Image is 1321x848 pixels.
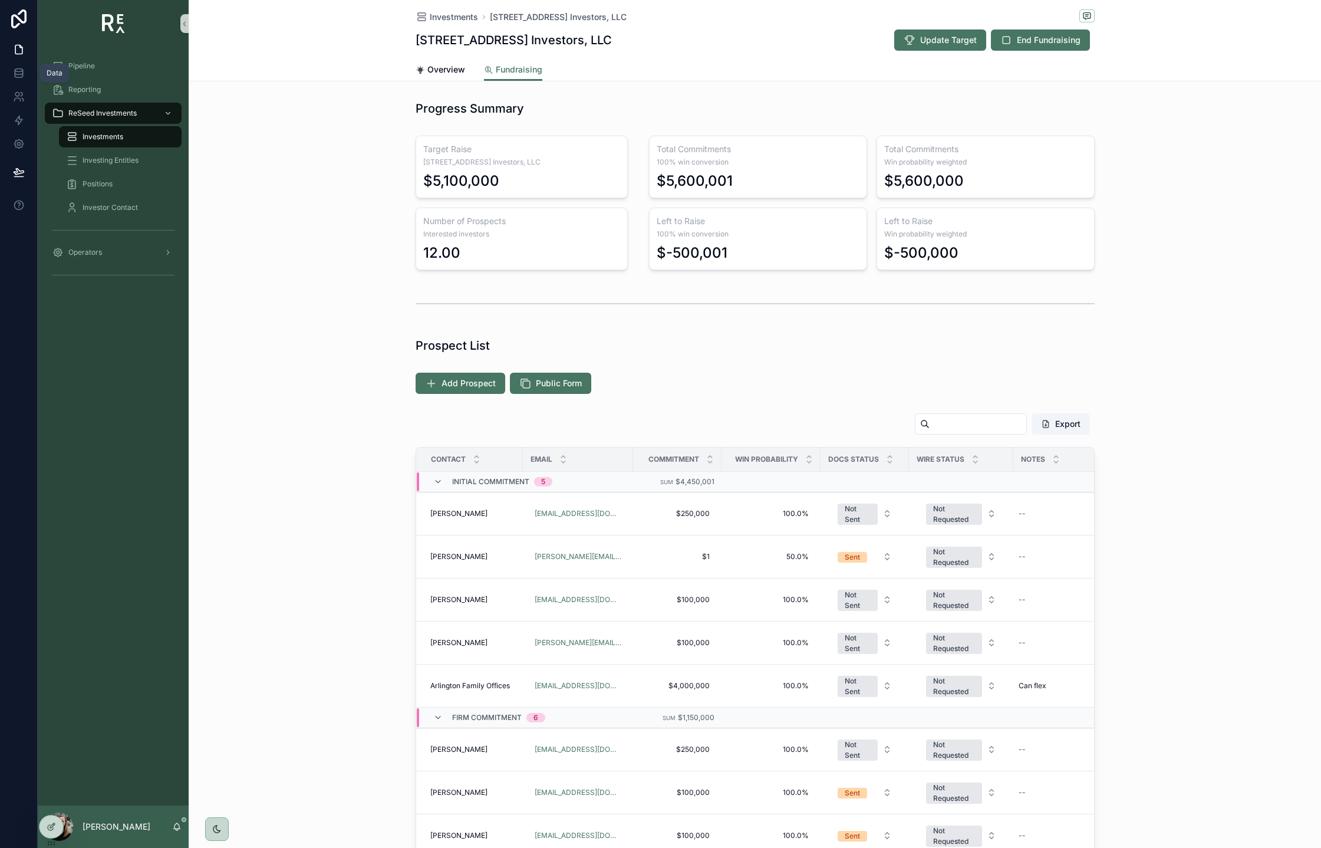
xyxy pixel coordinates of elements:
a: ReSeed Investments [45,103,182,124]
span: $4,450,001 [676,477,714,486]
div: $-500,001 [657,244,727,262]
a: 50.0% [729,547,813,566]
button: Select Button [828,546,901,567]
span: 100.0% [733,745,809,754]
a: Pipeline [45,55,182,77]
h1: [STREET_ADDRESS] Investors, LLC [416,32,612,48]
div: Not Requested [933,676,975,697]
div: Sent [845,831,860,842]
h3: Left to Raise [884,215,1087,227]
button: Update Target [894,29,986,51]
a: [EMAIL_ADDRESS][DOMAIN_NAME] [535,509,621,518]
a: Can flex [1014,676,1093,695]
a: [PERSON_NAME][EMAIL_ADDRESS][DOMAIN_NAME] [535,552,621,561]
a: [EMAIL_ADDRESS][DOMAIN_NAME] [530,826,626,845]
h1: Prospect List [416,337,490,354]
h3: Left to Raise [657,215,859,227]
h3: Number of Prospects [423,215,620,227]
a: 100.0% [729,676,813,695]
button: Select Button [828,627,901,659]
div: Not Requested [933,633,975,654]
a: Select Button [916,626,1006,659]
button: Select Button [917,584,1006,616]
span: Docs Status [828,455,879,464]
a: Arlington Family Offices [430,681,516,691]
span: Win probability weighted [884,229,1087,239]
div: -- [1019,552,1026,561]
div: 5 [541,477,545,487]
a: 100.0% [729,504,813,523]
a: [EMAIL_ADDRESS][DOMAIN_NAME] [530,590,626,609]
a: 100.0% [729,740,813,759]
span: 100.0% [733,788,809,797]
a: [PERSON_NAME][EMAIL_ADDRESS][PERSON_NAME][DOMAIN_NAME] [530,633,626,652]
a: [PERSON_NAME] [430,509,516,518]
div: scrollable content [38,47,189,300]
div: Not Sent [845,590,871,611]
a: Select Button [828,781,902,804]
span: 100% win conversion [657,157,859,167]
span: Email [531,455,552,464]
a: -- [1014,740,1093,759]
span: Reporting [68,85,101,94]
span: $250,000 [645,509,710,518]
div: Not Requested [933,504,975,525]
span: Investing Entities [83,156,139,165]
a: [EMAIL_ADDRESS][DOMAIN_NAME] [530,504,626,523]
span: Win Probability [735,455,798,464]
a: $4,000,000 [640,676,714,695]
span: Public Form [536,377,582,389]
span: Add Prospect [442,377,496,389]
button: Select Button [917,777,1006,808]
a: [PERSON_NAME] [430,745,516,754]
span: 100.0% [733,638,809,647]
a: [EMAIL_ADDRESS][DOMAIN_NAME] [530,676,626,695]
div: $5,600,001 [657,172,733,190]
a: Select Button [916,583,1006,616]
span: $100,000 [645,788,710,797]
div: Sent [845,552,860,563]
a: [EMAIL_ADDRESS][DOMAIN_NAME] [535,745,621,754]
span: Arlington Family Offices [430,681,510,691]
a: [PERSON_NAME] [430,831,516,840]
a: -- [1014,590,1093,609]
a: Select Button [828,626,902,659]
a: [STREET_ADDRESS] Investors, LLC [490,11,627,23]
a: Select Button [916,776,1006,809]
button: Select Button [917,627,1006,659]
div: Not Sent [845,633,871,654]
button: Select Button [917,541,1006,573]
button: Select Button [828,584,901,616]
span: $100,000 [645,595,710,604]
a: Overview [416,59,465,83]
a: [PERSON_NAME][EMAIL_ADDRESS][PERSON_NAME][DOMAIN_NAME] [535,638,621,647]
img: App logo [102,14,125,33]
div: -- [1019,595,1026,604]
div: -- [1019,831,1026,840]
div: -- [1019,745,1026,754]
div: Data [47,68,62,78]
a: [EMAIL_ADDRESS][DOMAIN_NAME] [530,783,626,802]
span: 100.0% [733,681,809,691]
span: [PERSON_NAME] [430,595,487,604]
a: $100,000 [640,633,714,652]
a: 100.0% [729,590,813,609]
small: Sum [663,715,676,721]
a: [PERSON_NAME] [430,552,516,561]
p: [PERSON_NAME] [83,821,150,833]
span: Win probability weighted [884,157,1087,167]
button: Select Button [828,498,901,530]
a: Select Button [828,733,902,766]
span: Fundraising [496,64,542,75]
a: Investor Contact [59,197,182,218]
a: 100.0% [729,633,813,652]
div: Not Requested [933,590,975,611]
div: Not Sent [845,676,871,697]
h3: Target Raise [423,143,620,155]
a: [EMAIL_ADDRESS][DOMAIN_NAME] [535,831,621,840]
button: Select Button [828,782,901,803]
div: $-500,000 [884,244,958,262]
a: $250,000 [640,740,714,759]
span: Investor Contact [83,203,138,212]
a: Select Button [828,824,902,847]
